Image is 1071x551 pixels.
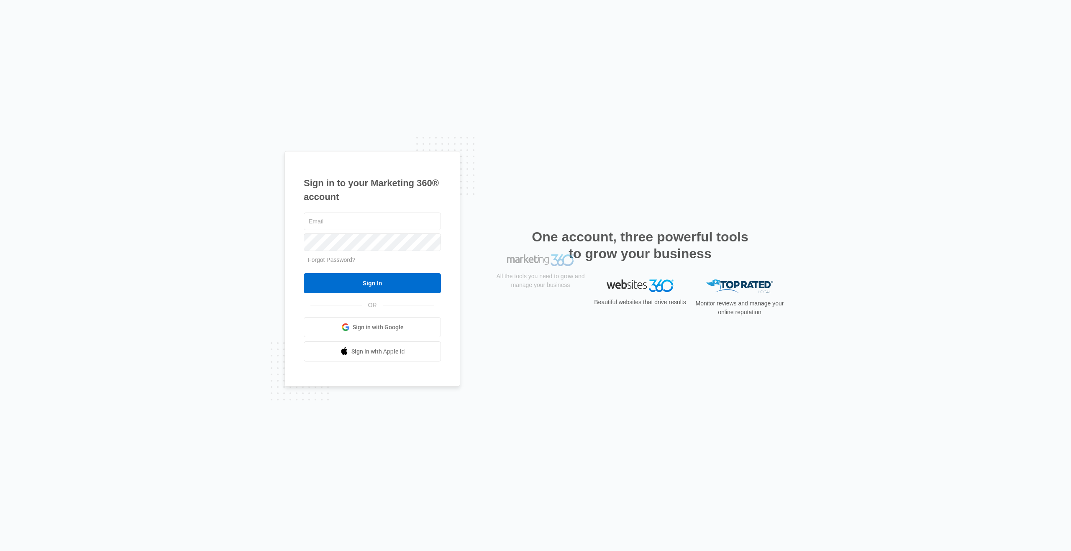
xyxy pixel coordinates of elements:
h1: Sign in to your Marketing 360® account [304,176,441,204]
h2: One account, three powerful tools to grow your business [529,228,751,262]
p: Beautiful websites that drive results [593,298,687,307]
p: Monitor reviews and manage your online reputation [693,299,787,317]
span: OR [362,301,383,310]
a: Sign in with Google [304,317,441,337]
p: All the tools you need to grow and manage your business [494,297,587,315]
span: Sign in with Google [353,323,404,332]
img: Marketing 360 [507,279,574,291]
img: Websites 360 [607,279,674,292]
input: Email [304,213,441,230]
a: Forgot Password? [308,256,356,263]
span: Sign in with Apple Id [351,347,405,356]
input: Sign In [304,273,441,293]
a: Sign in with Apple Id [304,341,441,361]
img: Top Rated Local [706,279,773,293]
